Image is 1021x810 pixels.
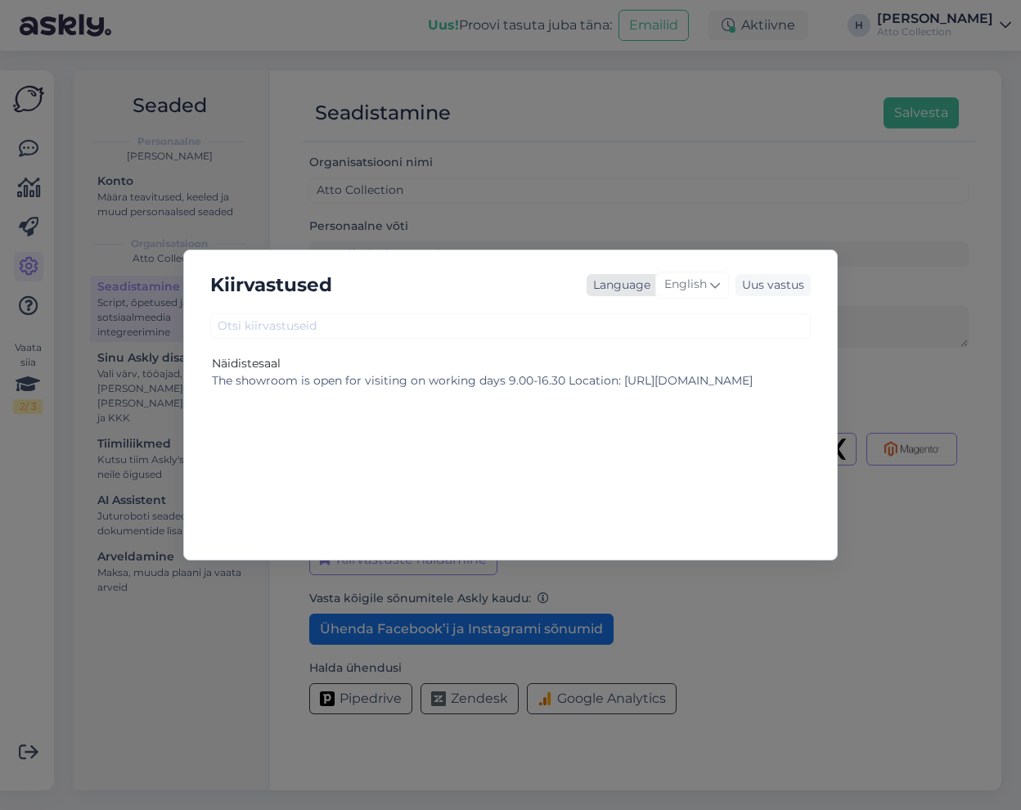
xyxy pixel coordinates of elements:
[587,277,650,294] div: Language
[664,276,707,294] span: English
[210,313,811,339] input: Otsi kiirvastuseid
[212,355,809,372] div: Näidistesaal
[210,270,332,300] h5: Kiirvastused
[212,372,809,389] div: The showroom is open for visiting on working days 9.00-16.30 Location: [URL][DOMAIN_NAME]
[735,274,811,296] div: Uus vastus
